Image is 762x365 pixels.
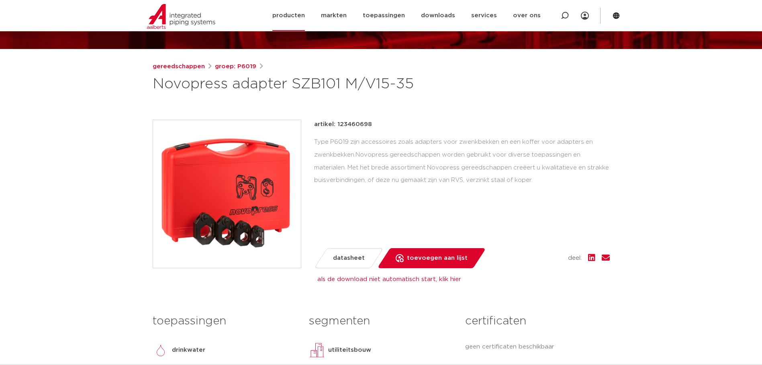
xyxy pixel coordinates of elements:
h1: Novopress adapter SZB101 M/V15-35 [153,75,454,94]
a: datasheet [314,248,383,268]
p: geen certificaten beschikbaar [465,342,609,352]
span: deel: [568,253,582,263]
h3: toepassingen [153,313,297,329]
a: groep: P6019 [215,62,256,71]
p: artikel: 123460698 [314,120,372,129]
a: als de download niet automatisch start, klik hier [317,276,461,282]
span: toevoegen aan lijst [407,252,468,265]
div: Type P6019 zijn accessoires zoals adapters voor zwenkbekken en een koffer voor adapters en zwenkb... [314,136,610,187]
h3: certificaten [465,313,609,329]
img: utiliteitsbouw [309,342,325,358]
span: datasheet [333,252,365,265]
img: Product Image for Novopress adapter SZB101 M/V15-35 [153,120,301,268]
h3: segmenten [309,313,453,329]
img: drinkwater [153,342,169,358]
p: drinkwater [172,345,205,355]
a: gereedschappen [153,62,205,71]
p: utiliteitsbouw [328,345,371,355]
